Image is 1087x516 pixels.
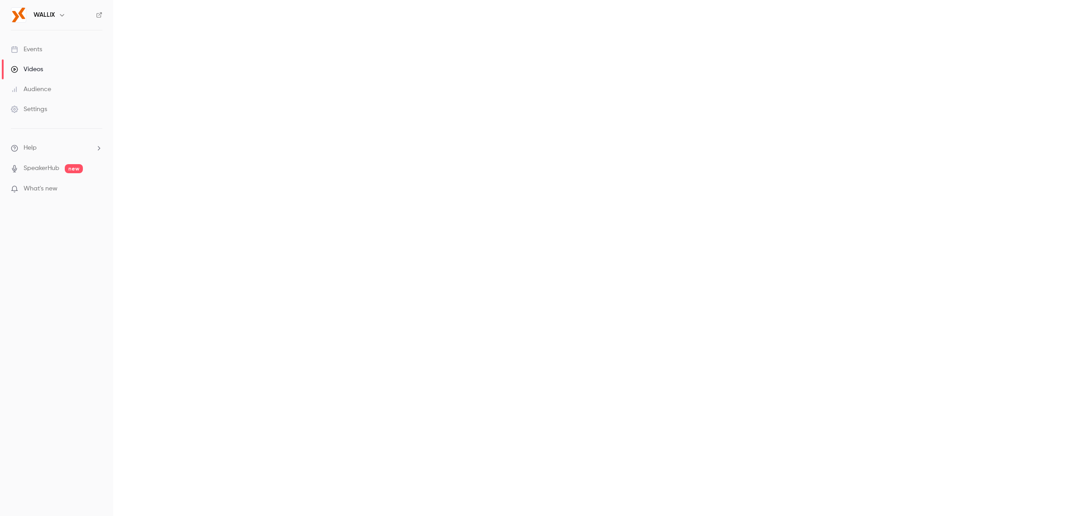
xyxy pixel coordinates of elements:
div: Events [11,45,42,54]
span: Help [24,143,37,153]
span: new [65,164,83,173]
a: SpeakerHub [24,164,59,173]
div: Videos [11,65,43,74]
li: help-dropdown-opener [11,143,102,153]
h6: WALLIX [34,10,55,19]
div: Settings [11,105,47,114]
span: What's new [24,184,58,194]
div: Audience [11,85,51,94]
img: WALLIX [11,8,26,22]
